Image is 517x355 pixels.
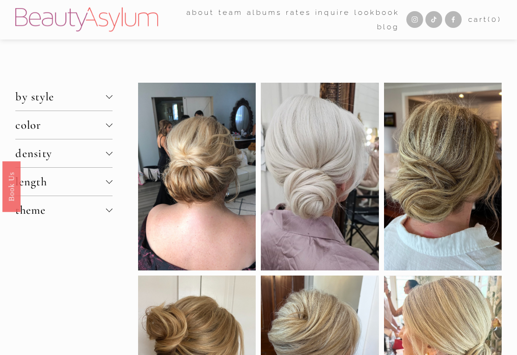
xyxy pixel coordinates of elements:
[2,161,20,212] a: Book Us
[219,6,243,19] span: team
[15,139,113,167] button: density
[488,15,502,24] span: ( )
[425,11,442,28] a: TikTok
[186,5,215,20] a: folder dropdown
[15,175,106,189] span: length
[15,7,158,32] img: Beauty Asylum | Bridal Hair &amp; Makeup Charlotte &amp; Atlanta
[15,111,113,139] button: color
[15,196,113,224] button: theme
[247,5,282,20] a: albums
[468,13,501,26] a: 0 items in cart
[15,203,106,217] span: theme
[406,11,423,28] a: Instagram
[15,83,113,111] button: by style
[354,5,399,20] a: Lookbook
[377,20,400,34] a: Blog
[15,146,106,160] span: density
[15,90,106,104] span: by style
[315,5,350,20] a: Inquire
[219,5,243,20] a: folder dropdown
[286,5,311,20] a: Rates
[15,168,113,196] button: length
[491,15,498,24] span: 0
[186,6,215,19] span: about
[445,11,462,28] a: Facebook
[15,118,106,132] span: color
